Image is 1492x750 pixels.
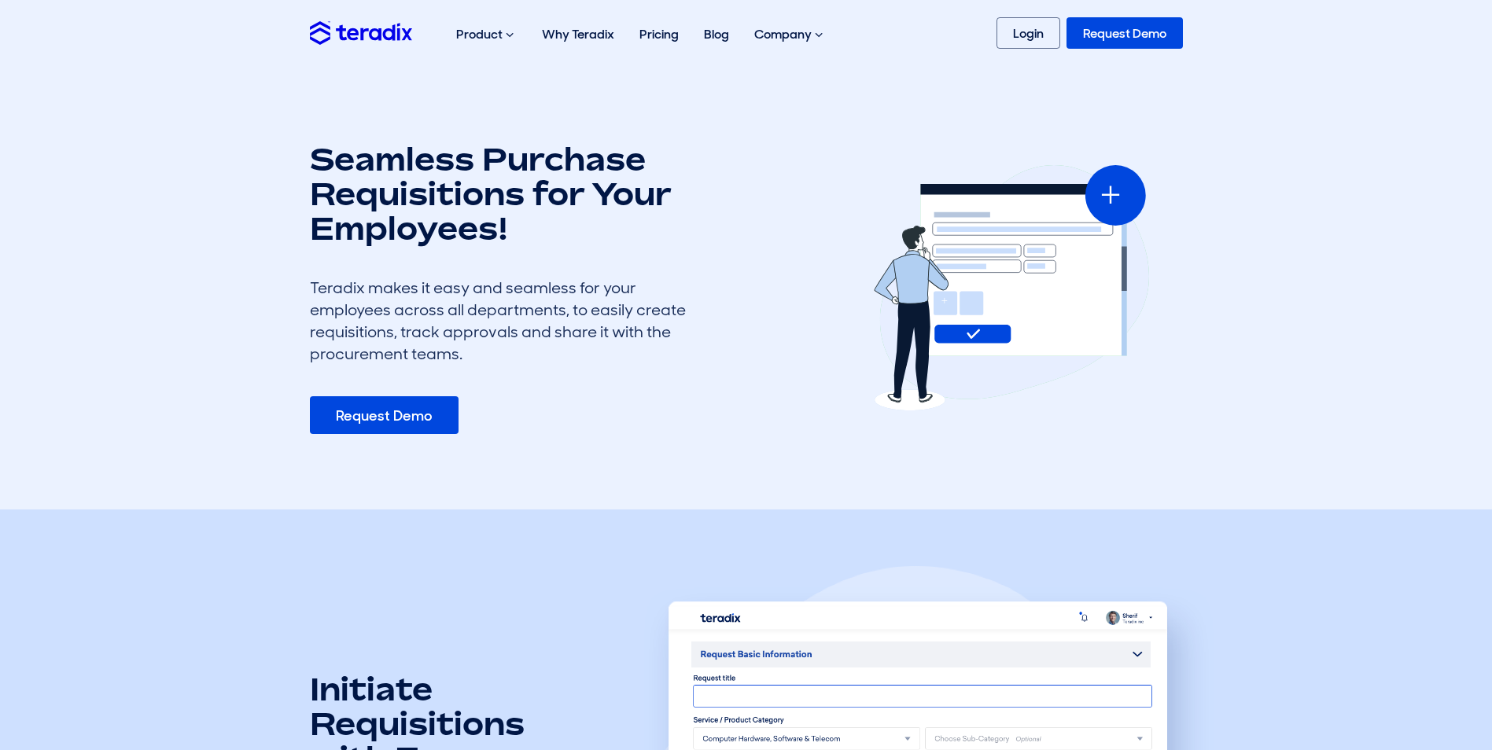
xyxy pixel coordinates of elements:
h1: Seamless Purchase Requisitions for Your Employees! [310,142,687,245]
div: Teradix makes it easy and seamless for your employees across all departments, to easily create re... [310,277,687,365]
img: Teradix logo [310,21,412,44]
a: Pricing [627,9,691,59]
a: Blog [691,9,742,59]
a: Why Teradix [529,9,627,59]
div: Company [742,9,838,60]
img: erfx feature [866,165,1149,410]
a: Request Demo [1067,17,1183,49]
div: Product [444,9,529,60]
a: Login [997,17,1060,49]
a: Request Demo [310,396,459,434]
